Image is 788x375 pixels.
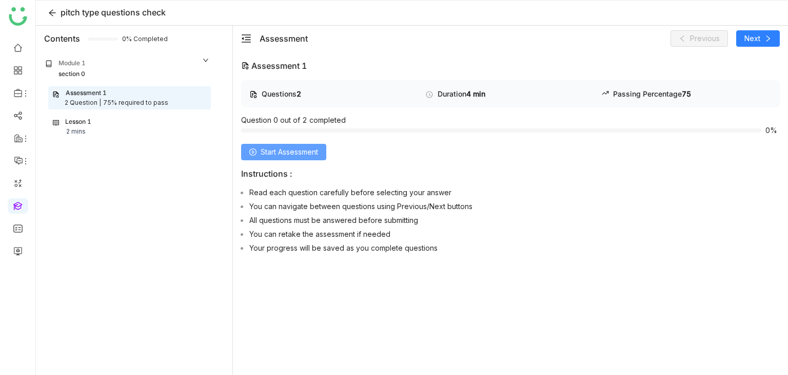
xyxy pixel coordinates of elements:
span: 0% [765,127,780,134]
img: assessment.svg [52,91,60,98]
img: lesson.svg [53,119,59,126]
span: 2 [297,89,301,98]
li: All questions must be answered before submitting [249,215,780,224]
button: Next [736,30,780,47]
span: 0% Completed [122,36,134,42]
span: 75 [682,89,691,98]
span: 4 min [466,89,485,98]
button: Previous [671,30,728,47]
li: Your progress will be saved as you complete questions [249,242,780,252]
span: Duration [438,89,466,98]
span: Next [744,33,760,44]
div: Question 0 out of 2 completed [241,116,780,136]
div: 2 mins [66,127,86,137]
div: Assessment 1 [241,60,780,72]
span: Start Assessment [261,146,318,158]
button: Start Assessment [241,144,326,160]
img: type [425,90,434,99]
div: 75% required to pass [103,98,168,108]
li: You can retake the assessment if needed [249,229,780,238]
span: Questions [262,89,297,98]
span: Passing Percentage [613,89,682,98]
div: Module 1section 0 [38,51,217,86]
span: pitch type questions check [61,7,166,17]
div: section 0 [58,69,85,79]
div: Lesson 1 [65,117,91,127]
li: Read each question carefully before selecting your answer [249,187,780,197]
img: type [249,90,258,99]
li: You can navigate between questions using Previous/Next buttons [249,201,780,211]
p: Instructions : [241,168,780,179]
div: Module 1 [58,59,86,68]
div: Contents [44,32,80,45]
div: 2 Question | [65,98,101,108]
img: logo [9,7,27,26]
button: menu-fold [241,33,251,44]
img: type [241,62,249,70]
div: Assessment [260,32,308,45]
div: Assessment 1 [66,88,107,98]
